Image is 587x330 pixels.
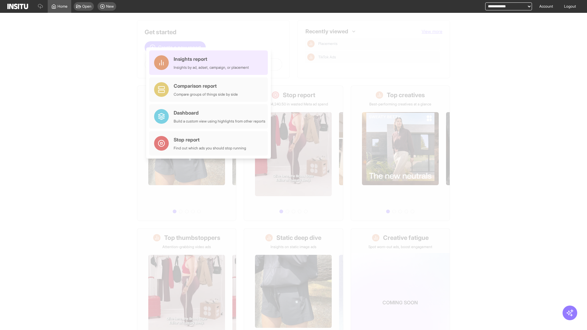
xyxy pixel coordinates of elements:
div: Compare groups of things side by side [174,92,238,97]
span: New [106,4,114,9]
div: Insights by ad, adset, campaign, or placement [174,65,249,70]
div: Find out which ads you should stop running [174,146,246,151]
span: Open [82,4,91,9]
div: Comparison report [174,82,238,90]
div: Build a custom view using highlights from other reports [174,119,265,124]
span: Home [57,4,68,9]
div: Stop report [174,136,246,143]
img: Logo [7,4,28,9]
div: Dashboard [174,109,265,116]
div: Insights report [174,55,249,63]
